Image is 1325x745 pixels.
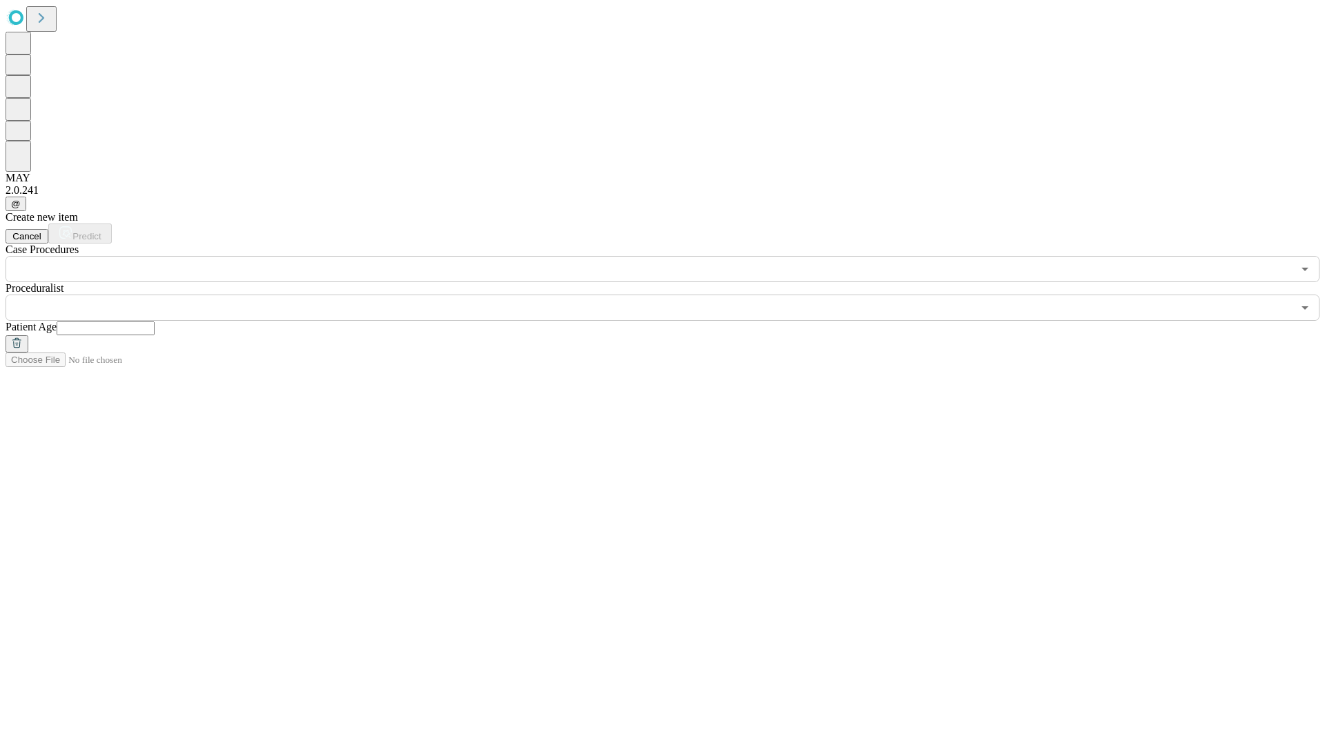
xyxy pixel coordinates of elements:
[6,321,57,332] span: Patient Age
[1295,298,1315,317] button: Open
[6,184,1319,197] div: 2.0.241
[6,211,78,223] span: Create new item
[48,223,112,244] button: Predict
[72,231,101,241] span: Predict
[12,231,41,241] span: Cancel
[11,199,21,209] span: @
[6,244,79,255] span: Scheduled Procedure
[1295,259,1315,279] button: Open
[6,197,26,211] button: @
[6,282,63,294] span: Proceduralist
[6,172,1319,184] div: MAY
[6,229,48,244] button: Cancel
